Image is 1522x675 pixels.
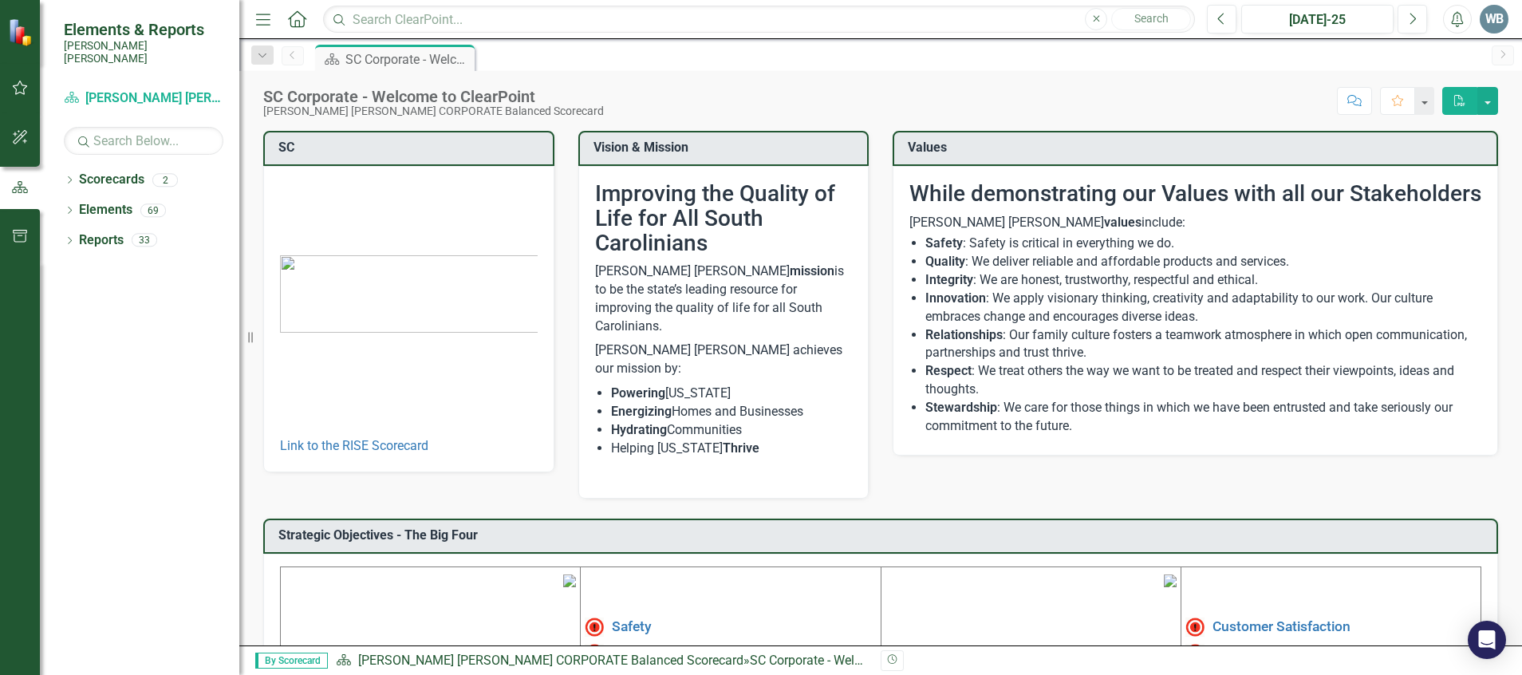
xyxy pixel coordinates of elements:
input: Search ClearPoint... [323,6,1195,34]
li: : We are honest, trustworthy, respectful and ethical. [925,271,1481,290]
small: [PERSON_NAME] [PERSON_NAME] [64,39,223,65]
a: Scorecards [79,171,144,189]
li: Helping [US_STATE] [611,440,853,458]
h3: Strategic Objectives - The Big Four [278,528,1488,543]
strong: Energizing [611,404,672,419]
a: Public Image [1212,644,1292,660]
div: 69 [140,203,166,217]
a: [PERSON_NAME] [PERSON_NAME] CORPORATE Balanced Scorecard [64,89,223,108]
div: [PERSON_NAME] [PERSON_NAME] CORPORATE Balanced Scorecard [263,105,604,117]
div: » [336,652,869,670]
img: mceclip2%20v3.png [1164,574,1177,587]
h2: Improving the Quality of Life for All South Carolinians [595,182,853,255]
div: Open Intercom Messenger [1468,621,1506,659]
button: Search [1111,8,1191,30]
li: Communities [611,421,853,440]
span: By Scorecard [255,653,328,669]
strong: Quality [925,254,965,269]
strong: Powering [611,385,665,401]
a: [PERSON_NAME] [PERSON_NAME] CORPORATE Balanced Scorecard [358,653,743,668]
p: [PERSON_NAME] [PERSON_NAME] include: [909,214,1481,232]
img: ClearPoint Strategy [8,18,36,46]
span: Search [1134,12,1169,25]
li: [US_STATE] [611,385,853,403]
input: Search Below... [64,127,223,155]
a: Link to the RISE Scorecard [280,438,428,453]
strong: values [1104,215,1141,230]
h3: SC [278,140,545,155]
a: Customer Satisfaction [1212,618,1350,634]
li: : We deliver reliable and affordable products and services. [925,253,1481,271]
div: 33 [132,234,157,247]
h2: While demonstrating our Values with all our Stakeholders [909,182,1481,207]
a: Safety [612,618,652,634]
p: [PERSON_NAME] [PERSON_NAME] is to be the state’s leading resource for improving the quality of li... [595,262,853,338]
img: Not Meeting Target [585,644,604,663]
div: SC Corporate - Welcome to ClearPoint [750,653,961,668]
a: Reports [79,231,124,250]
img: High Alert [1185,618,1205,637]
li: Homes and Businesses [611,403,853,421]
a: Elements [79,201,132,219]
div: 2 [152,173,178,187]
strong: Safety [925,235,963,251]
h3: Values [908,140,1488,155]
strong: Relationships [925,327,1003,342]
strong: Stewardship [925,400,997,415]
strong: Respect [925,363,972,378]
strong: Integrity [925,272,973,287]
span: Elements & Reports [64,20,223,39]
li: : We apply visionary thinking, creativity and adaptability to our work. Our culture embraces chan... [925,290,1481,326]
li: : We care for those things in which we have been entrusted and take seriously our commitment to t... [925,399,1481,436]
button: WB [1480,5,1508,34]
li: : Safety is critical in everything we do. [925,235,1481,253]
div: [DATE]-25 [1247,10,1388,30]
img: High Alert [585,618,604,637]
strong: Thrive [723,440,759,456]
div: SC Corporate - Welcome to ClearPoint [263,88,604,105]
h3: Vision & Mission [593,140,860,155]
img: Not Meeting Target [1185,644,1205,663]
strong: Innovation [925,290,986,306]
strong: mission [790,263,834,278]
div: SC Corporate - Welcome to ClearPoint [345,49,471,69]
li: : We treat others the way we want to be treated and respect their viewpoints, ideas and thoughts. [925,362,1481,399]
button: [DATE]-25 [1241,5,1394,34]
img: mceclip1%20v4.png [563,574,576,587]
p: [PERSON_NAME] [PERSON_NAME] achieves our mission by: [595,338,853,381]
strong: Hydrating [611,422,667,437]
li: : Our family culture fosters a teamwork atmosphere in which open communication, partnerships and ... [925,326,1481,363]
